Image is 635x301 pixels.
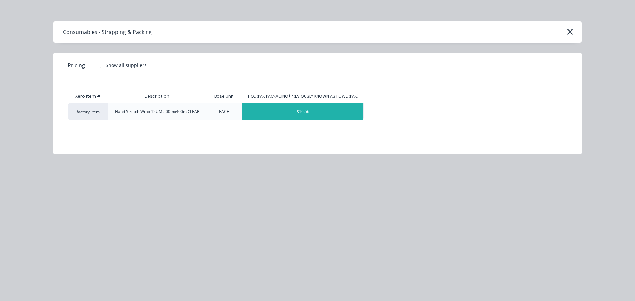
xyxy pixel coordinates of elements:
div: EACH [219,109,230,115]
div: TIGERPAK PACKAGING (PREVIOUSLY KNOWN AS POWERPAK) [247,94,359,99]
div: Consumables - Strapping & Packing [63,28,152,36]
div: Hand Stretch Wrap 12UM 500mx400m CLEAR [115,109,199,115]
div: $16.56 [242,103,364,120]
span: Pricing [68,61,85,69]
div: Description [139,88,175,105]
div: factory_item [68,103,108,120]
div: Xero Item # [68,90,108,103]
div: Show all suppliers [106,62,147,69]
div: Base Unit [209,88,239,105]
